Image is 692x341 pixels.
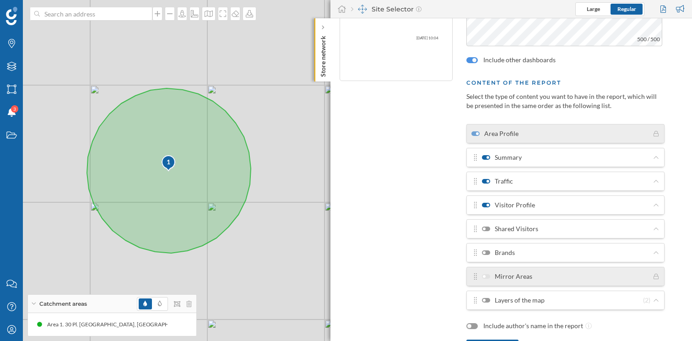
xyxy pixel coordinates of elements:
img: dashboards-manager.svg [358,5,367,14]
span: Select the type of content you want to have in the report, which will be presented in the same or... [466,92,657,109]
label: Mirror Areas [482,272,532,281]
h4: Content of the report [466,78,665,87]
label: Area Profile [471,129,519,138]
p: [DATE] 10:04 [354,33,438,43]
label: Brands [482,248,515,257]
label: Visitor Profile [482,200,535,210]
span: Regular [617,5,636,12]
span: Large [587,5,600,12]
p: Store network [319,32,328,77]
img: Geoblink Logo [6,7,17,25]
span: 500 / 500 [633,32,665,46]
span: Catchment areas [39,300,87,308]
span: Support [19,6,52,15]
label: Layers of the map [482,296,545,305]
img: pois-map-marker.svg [161,155,177,173]
span: 3 [13,104,16,114]
label: Summary [482,153,522,162]
label: Include author's name in the report [483,321,583,330]
label: Traffic [482,177,513,186]
div: 1 [161,155,175,171]
div: Area 1. 30 Pl. [GEOGRAPHIC_DATA], [GEOGRAPHIC_DATA][PERSON_NAME][PERSON_NAME], [GEOGRAPHIC_DATA] ... [47,320,400,329]
span: (2) [643,296,650,305]
label: Shared Visitors [482,224,538,233]
div: Site Selector [351,5,422,14]
div: 1 [161,157,176,167]
label: Include other dashboards [483,55,556,65]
